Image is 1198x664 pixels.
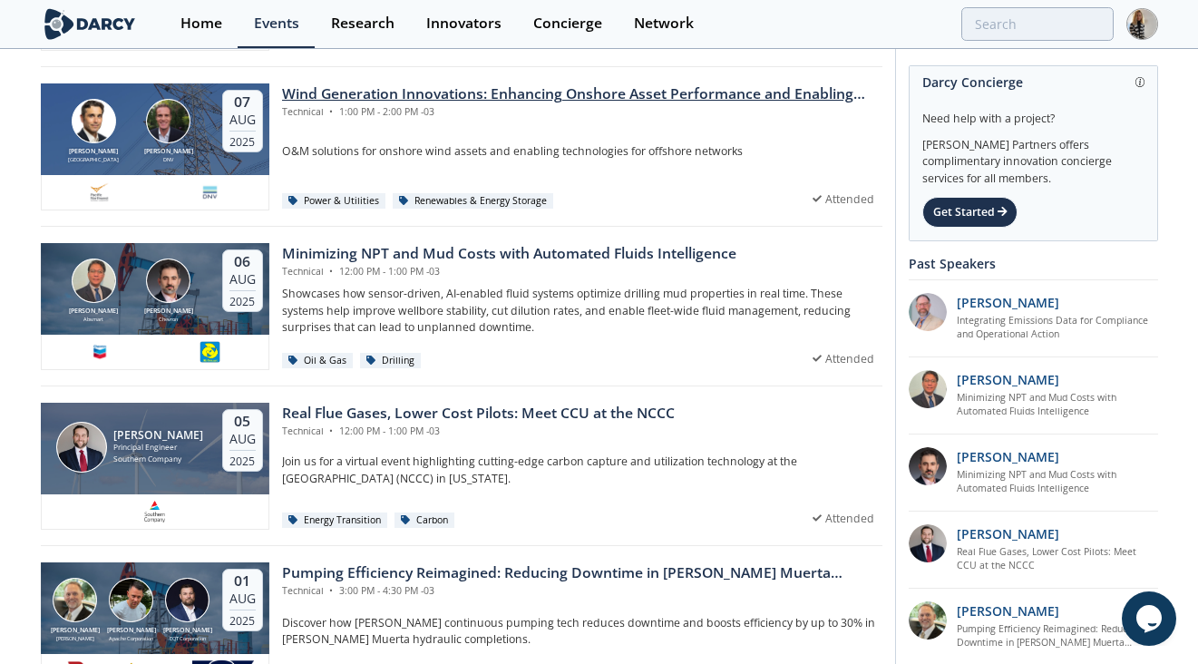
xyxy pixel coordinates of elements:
[909,524,947,562] img: 47500b57-f1ab-48fc-99f2-2a06715d5bad
[229,271,256,288] div: Aug
[282,105,882,120] div: Technical 1:00 PM - 2:00 PM -03
[282,265,736,279] div: Technical 12:00 PM - 1:00 PM -03
[326,105,336,118] span: •
[229,591,256,607] div: Aug
[41,403,882,530] a: John Carroll [PERSON_NAME] Principal Engineer Southern Company 05 Aug 2025 Real Flue Gases, Lower...
[103,635,160,642] div: Apache Corporation
[141,156,197,163] div: DNV
[229,450,256,468] div: 2025
[65,307,122,317] div: [PERSON_NAME]
[160,635,216,642] div: EQT Corporation
[109,578,153,622] img: Theron Hoedel
[254,16,299,31] div: Events
[113,442,203,454] div: Principal Engineer
[922,66,1144,98] div: Darcy Concierge
[922,197,1018,228] div: Get Started
[72,259,116,303] img: Victor Saet
[426,16,502,31] div: Innovators
[326,265,336,278] span: •
[326,425,336,437] span: •
[229,253,256,271] div: 06
[88,181,111,203] img: 1677164726811-Captura%20de%20pantalla%202023-02-23%20120513.png
[957,601,1059,620] p: [PERSON_NAME]
[282,425,675,439] div: Technical 12:00 PM - 1:00 PM -03
[909,248,1158,279] div: Past Speakers
[141,316,197,323] div: Chevron
[229,431,256,447] div: Aug
[957,468,1159,497] a: Minimizing NPT and Mud Costs with Automated Fluids Intelligence
[360,353,422,369] div: Drilling
[199,341,221,363] img: 50d6a6df-976e-41f3-bad7-d4b68cf9db25
[922,127,1144,187] div: [PERSON_NAME] Partners offers complimentary innovation concierge services for all members.
[113,454,203,465] div: Southern Company
[160,626,216,636] div: [PERSON_NAME]
[47,635,103,642] div: [PERSON_NAME]
[282,403,675,425] div: Real Flue Gases, Lower Cost Pilots: Meet CCU at the NCCC
[141,307,197,317] div: [PERSON_NAME]
[141,147,197,157] div: [PERSON_NAME]
[282,193,386,210] div: Power & Utilities
[282,243,736,265] div: Minimizing NPT and Mud Costs with Automated Fluids Intelligence
[282,83,882,105] div: Wind Generation Innovations: Enhancing Onshore Asset Performance and Enabling Offshore Networks
[282,143,882,160] p: O&M solutions for onshore wind assets and enabling technologies for offshore networks
[53,578,97,622] img: Tim Marvel
[229,93,256,112] div: 07
[282,513,388,529] div: Energy Transition
[41,243,882,370] a: Victor Saet [PERSON_NAME] Absmart Brahim Ghrissi [PERSON_NAME] Chevron 06 Aug 2025 Minimizing NPT...
[957,622,1159,651] a: Pumping Efficiency Reimagined: Reducing Downtime in [PERSON_NAME] Muerta Completions
[1135,77,1145,87] img: information.svg
[282,286,882,336] p: Showcases how sensor-driven, AI-enabled fluid systems optimize drilling mud properties in real ti...
[282,562,882,584] div: Pumping Efficiency Reimagined: Reducing Downtime in [PERSON_NAME] Muerta Completions
[65,156,122,163] div: [GEOGRAPHIC_DATA]
[146,99,190,143] img: Morgan Putnam
[1126,8,1158,40] img: Profile
[103,626,160,636] div: [PERSON_NAME]
[957,545,1159,574] a: Real Flue Gases, Lower Cost Pilots: Meet CCU at the NCCC
[957,314,1159,343] a: Integrating Emissions Data for Compliance and Operational Action
[229,290,256,308] div: 2025
[229,112,256,128] div: Aug
[65,147,122,157] div: [PERSON_NAME]
[165,578,209,622] img: Charles Drake
[146,259,190,303] img: Brahim Ghrissi
[957,447,1059,466] p: [PERSON_NAME]
[72,99,116,143] img: Travis Douville
[394,513,455,529] div: Carbon
[89,341,112,363] img: chevron.com.png
[229,572,256,591] div: 01
[393,193,554,210] div: Renewables & Energy Storage
[65,316,122,323] div: Absmart
[282,584,882,599] div: Technical 3:00 PM - 4:30 PM -03
[909,447,947,485] img: 0796ef69-b90a-4e68-ba11-5d0191a10bb8
[909,601,947,640] img: 86e59a17-6af7-4f0c-90df-8cecba4476f1
[922,98,1144,127] div: Need help with a project?
[143,501,166,522] img: 1616523795096-Southern%20Company.png
[634,16,694,31] div: Network
[47,626,103,636] div: [PERSON_NAME]
[957,370,1059,389] p: [PERSON_NAME]
[961,7,1114,41] input: Advanced Search
[909,370,947,408] img: f391ab45-d698-4384-b787-576124f63af6
[804,507,882,530] div: Attended
[533,16,602,31] div: Concierge
[41,8,140,40] img: logo-wide.svg
[957,524,1059,543] p: [PERSON_NAME]
[229,610,256,628] div: 2025
[331,16,394,31] div: Research
[56,422,107,473] img: John Carroll
[282,454,882,487] p: Join us for a virtual event highlighting cutting-edge carbon capture and utilization technology a...
[229,413,256,431] div: 05
[909,293,947,331] img: ed2b4adb-f152-4947-b39b-7b15fa9ececc
[41,83,882,210] a: Travis Douville [PERSON_NAME] [GEOGRAPHIC_DATA] Morgan Putnam [PERSON_NAME] DNV 07 Aug 2025 Wind ...
[113,429,203,442] div: [PERSON_NAME]
[180,16,222,31] div: Home
[804,188,882,210] div: Attended
[229,131,256,149] div: 2025
[326,584,336,597] span: •
[282,353,354,369] div: Oil & Gas
[804,347,882,370] div: Attended
[199,181,221,203] img: fd4d9e3c-8c73-4c0b-962d-0d5469c923e5
[282,615,882,649] p: Discover how [PERSON_NAME] continuous pumping tech reduces downtime and boosts efficiency by up t...
[1122,591,1180,646] iframe: chat widget
[957,391,1159,420] a: Minimizing NPT and Mud Costs with Automated Fluids Intelligence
